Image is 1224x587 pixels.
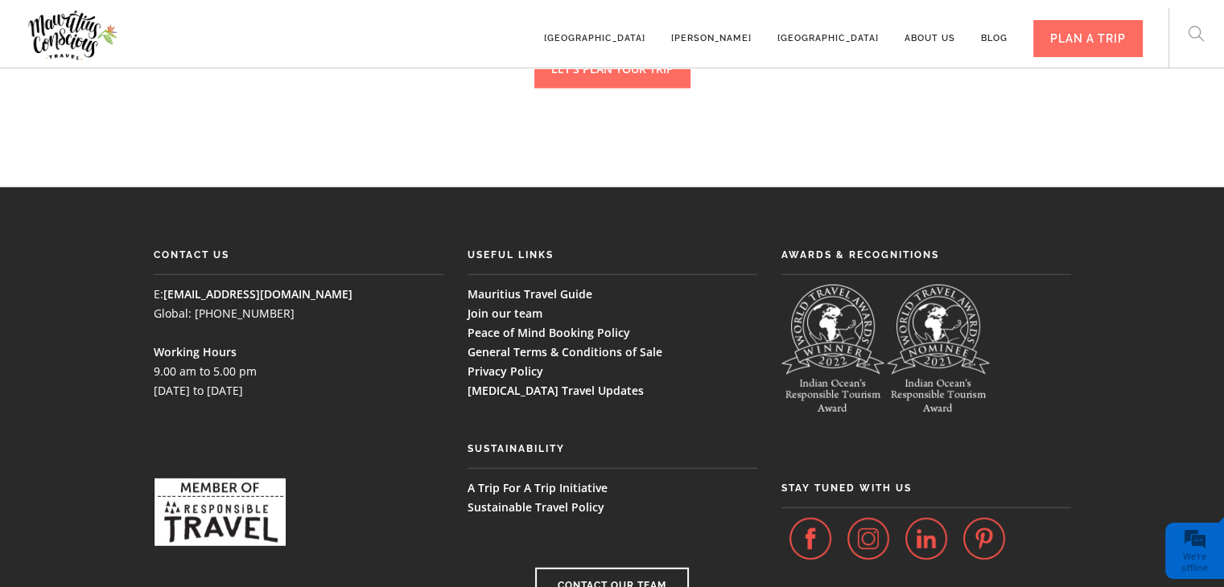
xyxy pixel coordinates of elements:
div: We're offline [1169,551,1220,573]
a: [GEOGRAPHIC_DATA] [544,9,645,53]
img: responsibletravel.com recommends Mauritius Conscious Travel [154,478,286,547]
h6: Stay tuned with us [781,478,1071,498]
a: Mauritius Travel Guide [468,286,592,302]
a: About us [905,9,955,53]
a: [GEOGRAPHIC_DATA] [777,9,879,53]
a: A Trip For A Trip Initiative [468,480,608,495]
a: General Terms & Conditions of Sale [468,344,662,359]
img: Facebook_Iconupdated.png [789,518,831,560]
img: indian-oceans-responsible-tourism-award-2021-nominee-shield-white-128.png [887,285,990,421]
img: Linkedin_Iconupdated.png [905,518,947,560]
div: PLAN A TRIP [1033,20,1143,57]
h6: Useful Links [468,245,757,265]
a: Sustainable Travel Policy [468,499,604,515]
img: Pinterest_Iconupdated.png [963,518,1005,560]
h6: Sustainability [468,439,757,458]
img: indian-oceans-responsible-tourism-award-2022-winner-shield-white-128.png [781,285,884,421]
h6: CONTACT US [154,245,443,265]
a: [PERSON_NAME] [671,9,752,53]
a: [EMAIL_ADDRESS][DOMAIN_NAME] [163,286,352,302]
a: LET’S PLAN YOUR TRIP [534,49,690,88]
a: [MEDICAL_DATA] Travel Updates [468,383,644,398]
img: Instagram_Iconupdated.png [847,518,889,560]
img: Mauritius Conscious Travel [26,5,120,65]
a: Peace of Mind Booking Policy [468,325,630,340]
a: Privacy Policy [468,363,543,379]
a: Join our team [468,306,542,321]
p: E: Global: [PHONE_NUMBER] [154,285,443,323]
a: Blog [981,9,1008,53]
p: 9.00 am to 5.00 pm [DATE] to [DATE] [154,343,443,439]
a: PLAN A TRIP [1033,9,1143,53]
b: Working Hours [154,344,237,359]
h6: Awards & Recognitions [781,245,1071,265]
a: responsibletravel.com recommends Mauritius Conscious Travel [154,504,286,519]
